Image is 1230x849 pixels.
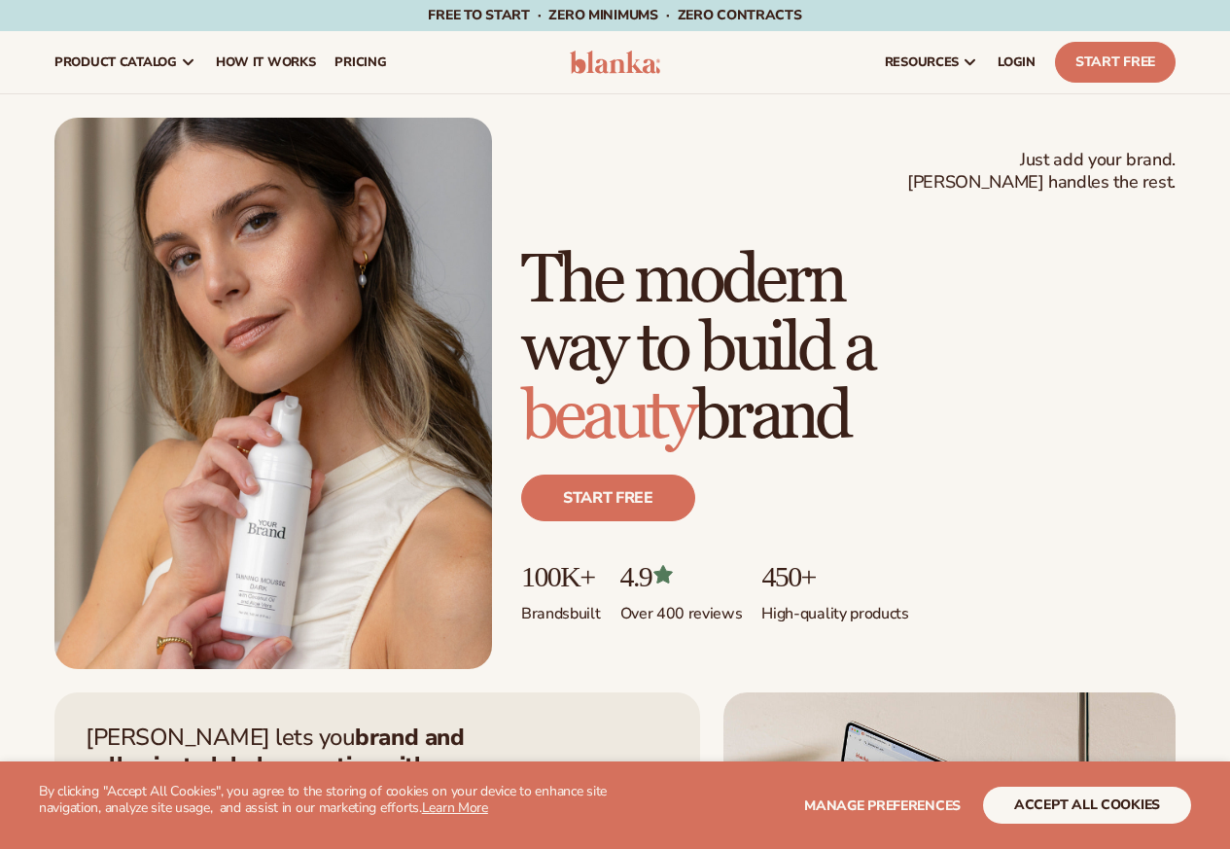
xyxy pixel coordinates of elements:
h1: The modern way to build a brand [521,247,1176,451]
img: Female holding tanning mousse. [54,118,492,669]
a: resources [875,31,988,93]
span: pricing [334,54,386,70]
a: Start Free [1055,42,1176,83]
p: Brands built [521,592,601,624]
a: LOGIN [988,31,1045,93]
span: resources [885,54,959,70]
p: 4.9 [620,560,743,592]
span: How It Works [216,54,316,70]
p: High-quality products [761,592,908,624]
span: Just add your brand. [PERSON_NAME] handles the rest. [907,149,1176,195]
button: accept all cookies [983,787,1191,824]
span: beauty [521,375,693,458]
span: Manage preferences [804,796,961,815]
span: Free to start · ZERO minimums · ZERO contracts [428,6,801,24]
a: Start free [521,475,695,521]
span: product catalog [54,54,177,70]
a: How It Works [206,31,326,93]
a: Learn More [422,798,488,817]
p: By clicking "Accept All Cookies", you agree to the storing of cookies on your device to enhance s... [39,784,615,817]
p: 100K+ [521,560,601,592]
a: product catalog [45,31,206,93]
button: Manage preferences [804,787,961,824]
a: pricing [325,31,396,93]
p: Over 400 reviews [620,592,743,624]
p: [PERSON_NAME] lets you —zero inventory, zero upfront costs, and we handle fulfillment for you. [86,724,504,835]
span: LOGIN [998,54,1036,70]
p: 450+ [761,560,908,592]
img: logo [570,51,661,74]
